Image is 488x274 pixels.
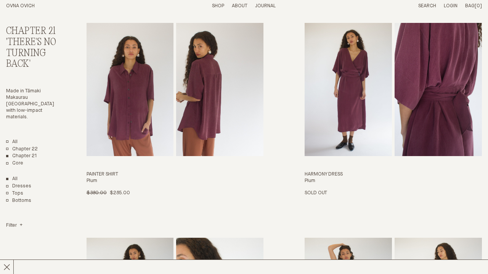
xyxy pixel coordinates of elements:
[6,146,38,153] a: Chapter 22
[305,190,327,197] p: Sold Out
[6,139,18,145] a: All
[212,3,224,8] a: Shop
[6,176,18,182] a: Show All
[87,178,264,184] h4: Plum
[305,178,482,184] h4: Plum
[232,3,247,10] summary: About
[6,3,35,8] a: Home
[6,88,60,120] p: Made in Tāmaki Makaurau [GEOGRAPHIC_DATA] with low-impact materials.
[465,3,475,8] span: Bag
[110,190,130,195] span: $285.00
[6,198,31,204] a: Bottoms
[87,190,107,195] span: $380.00
[475,3,482,8] span: [0]
[87,23,174,156] img: Painter Shirt
[87,23,264,197] a: Painter Shirt
[255,3,276,8] a: Journal
[444,3,457,8] a: Login
[418,3,436,8] a: Search
[6,26,60,37] h2: Chapter 21
[87,171,264,178] h3: Painter Shirt
[6,190,23,197] a: Tops
[6,222,22,229] summary: Filter
[305,23,392,156] img: Harmony Dress
[6,183,31,190] a: Dresses
[6,160,23,167] a: Core
[6,37,60,70] h3: 'There's No Turning Back'
[6,153,37,160] a: Chapter 21
[305,23,482,197] a: Harmony Dress
[305,171,482,178] h3: Harmony Dress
